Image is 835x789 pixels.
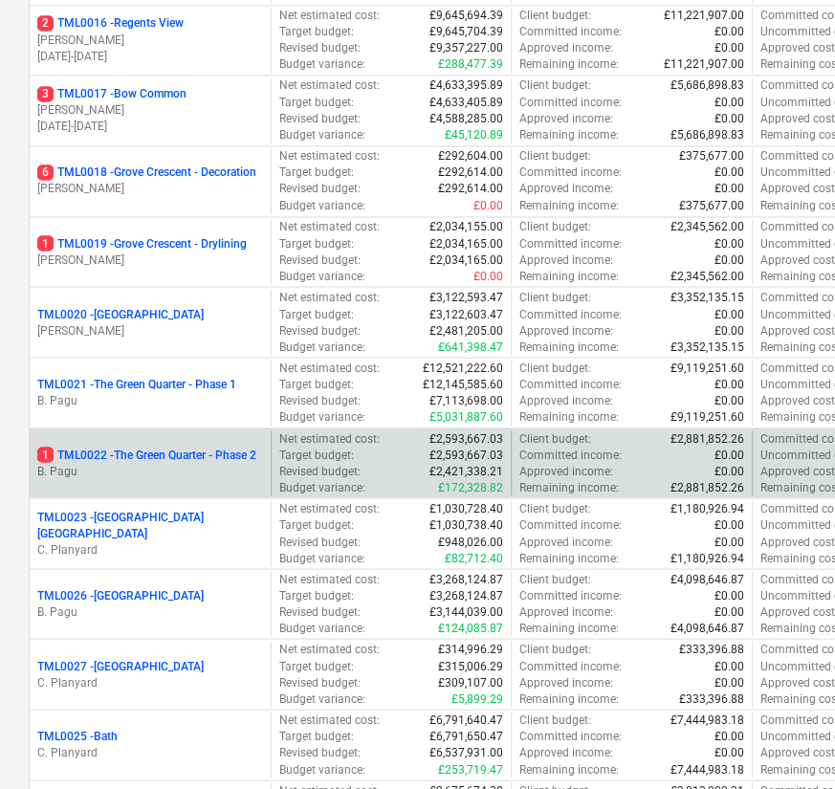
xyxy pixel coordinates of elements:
div: TML0026 -[GEOGRAPHIC_DATA]B. Pagu [37,587,263,620]
p: Remaining income : [519,408,619,425]
p: Target budget : [279,95,354,111]
p: £9,645,694.39 [429,8,503,24]
p: £0.00 [714,181,744,197]
p: Remaining income : [519,268,619,284]
p: Approved income : [519,252,613,268]
p: Committed income : [519,164,622,181]
p: Revised budget : [279,322,361,339]
p: £0.00 [714,516,744,533]
p: Client budget : [519,571,591,587]
p: Net estimated cost : [279,8,380,24]
iframe: Chat Widget [739,697,835,789]
p: Net estimated cost : [279,148,380,164]
p: £45,120.89 [445,127,503,143]
div: TML0023 -[GEOGRAPHIC_DATA] [GEOGRAPHIC_DATA]C. Planyard [37,509,263,558]
p: Client budget : [519,500,591,516]
p: Target budget : [279,587,354,603]
p: £3,144,039.00 [429,603,503,620]
p: TML0019 - Grove Crescent - Drylining [37,235,247,252]
p: TML0027 - [GEOGRAPHIC_DATA] [37,658,204,674]
p: C. Planyard [37,541,263,558]
p: Approved income : [519,463,613,479]
p: Approved income : [519,181,613,197]
p: Client budget : [519,219,591,235]
p: TML0026 - [GEOGRAPHIC_DATA] [37,587,204,603]
p: £0.00 [714,392,744,408]
p: Remaining income : [519,761,619,778]
p: Budget variance : [279,339,365,355]
p: £288,477.39 [438,56,503,73]
p: Budget variance : [279,408,365,425]
p: £4,098,646.87 [670,571,744,587]
p: B. Pagu [37,463,263,479]
p: £3,268,124.87 [429,587,503,603]
p: Committed income : [519,376,622,392]
p: £2,421,338.21 [429,463,503,479]
p: Revised budget : [279,181,361,197]
div: 6TML0018 -Grove Crescent - Decoration[PERSON_NAME] [37,164,263,197]
p: £5,031,887.60 [429,408,503,425]
p: £9,119,251.60 [670,360,744,376]
p: Remaining income : [519,56,619,73]
p: Committed income : [519,24,622,40]
p: Revised budget : [279,40,361,56]
p: Revised budget : [279,674,361,690]
p: Remaining income : [519,339,619,355]
p: £2,345,562.00 [670,219,744,235]
p: £2,034,165.00 [429,235,503,252]
p: £9,645,704.39 [429,24,503,40]
p: £2,034,165.00 [429,252,503,268]
p: Remaining income : [519,690,619,707]
p: Target budget : [279,164,354,181]
p: Net estimated cost : [279,571,380,587]
p: £9,357,227.00 [429,40,503,56]
p: Revised budget : [279,252,361,268]
p: £3,122,593.47 [429,289,503,305]
p: £11,221,907.00 [664,56,744,73]
p: Target budget : [279,24,354,40]
p: Remaining income : [519,620,619,636]
p: Target budget : [279,306,354,322]
p: Budget variance : [279,56,365,73]
p: £7,113,698.00 [429,392,503,408]
p: £0.00 [714,587,744,603]
p: TML0020 - [GEOGRAPHIC_DATA] [37,306,204,322]
p: [DATE] - [DATE] [37,119,263,135]
p: £2,881,852.26 [670,479,744,495]
p: £0.00 [473,198,503,214]
div: TML0027 -[GEOGRAPHIC_DATA]C. Planyard [37,658,263,690]
p: Net estimated cost : [279,430,380,447]
p: £3,352,135.15 [670,289,744,305]
p: B. Pagu [37,603,263,620]
p: £12,145,585.60 [423,376,503,392]
p: Approved income : [519,322,613,339]
p: Committed income : [519,587,622,603]
p: £292,614.00 [438,181,503,197]
p: Revised budget : [279,744,361,760]
p: Client budget : [519,148,591,164]
p: Client budget : [519,712,591,728]
p: Committed income : [519,95,622,111]
div: 3TML0017 -Bow Common[PERSON_NAME][DATE]-[DATE] [37,86,263,135]
p: £7,444,983.18 [670,761,744,778]
p: £0.00 [714,728,744,744]
p: £5,686,898.83 [670,77,744,94]
p: Approved income : [519,40,613,56]
p: £314,996.29 [438,641,503,657]
p: Net estimated cost : [279,219,380,235]
p: £6,791,640.47 [429,712,503,728]
p: Net estimated cost : [279,360,380,376]
p: Net estimated cost : [279,500,380,516]
p: [PERSON_NAME] [37,102,263,119]
p: Approved income : [519,744,613,760]
p: Committed income : [519,728,622,744]
p: £0.00 [714,24,744,40]
div: 2TML0016 -Regents View[PERSON_NAME][DATE]-[DATE] [37,15,263,64]
p: Net estimated cost : [279,77,380,94]
p: £6,537,931.00 [429,744,503,760]
p: £0.00 [473,268,503,284]
p: £0.00 [714,164,744,181]
p: £9,119,251.60 [670,408,744,425]
div: 1TML0019 -Grove Crescent - Drylining[PERSON_NAME] [37,235,263,268]
p: Remaining income : [519,550,619,566]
